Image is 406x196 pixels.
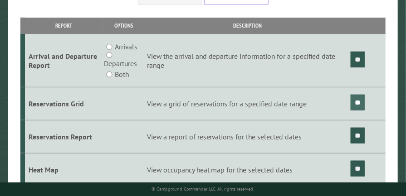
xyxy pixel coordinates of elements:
label: Departures [104,58,137,69]
td: Reservations Report [25,120,103,153]
td: Reservations Grid [25,87,103,120]
td: Arrival and Departure Report [25,34,103,87]
td: View a report of reservations for the selected dates [145,120,349,153]
th: Options [103,18,145,33]
small: © Campground Commander LLC. All rights reserved. [152,186,254,192]
label: Both [115,69,129,80]
td: View a grid of reservations for a specified date range [145,87,349,120]
td: View the arrival and departure information for a specified date range [145,34,349,87]
th: Description [145,18,349,33]
th: Report [25,18,103,33]
td: View occupancy heat map for the selected dates [145,153,349,186]
td: Heat Map [25,153,103,186]
label: Arrivals [115,41,137,52]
